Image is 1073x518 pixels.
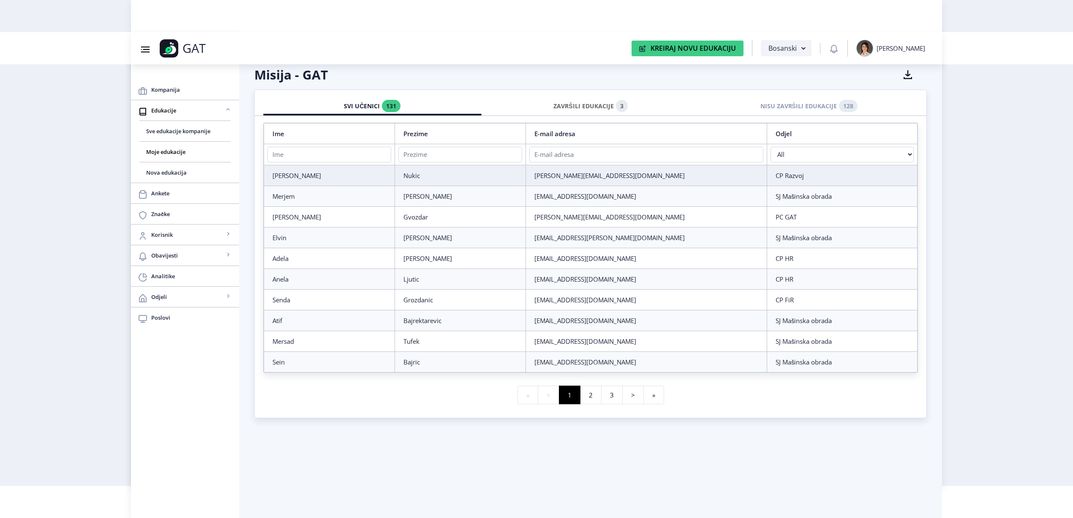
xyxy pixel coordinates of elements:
div: PC GAT [776,213,909,221]
div: Anela [272,275,386,283]
a: GAT [160,39,259,58]
div: CP HR [776,275,909,283]
a: Odjeli [131,287,239,307]
div: [EMAIL_ADDRESS][DOMAIN_NAME] [534,192,758,200]
a: Prezime [403,129,428,138]
div: Atif [272,316,386,325]
button: Kreiraj Novu Edukaciju [632,41,743,56]
div: Grozdanic [403,296,517,304]
button: » [643,386,664,405]
a: Moje edukacije [139,142,231,162]
div: SJ Mašinska obrada [776,233,909,242]
div: SJ Mašinska obrada [776,192,909,200]
span: Edukacije [151,105,224,115]
input: E-mail adresa [529,147,763,162]
div: Senda [272,296,386,304]
span: Sve edukacije kompanije [146,126,224,136]
div: SJ Mašinska obrada [776,316,909,325]
img: create-new-education-icon.svg [639,45,646,52]
div: [PERSON_NAME][EMAIL_ADDRESS][DOMAIN_NAME] [534,213,758,221]
a: 3 [616,100,628,112]
div: Mersad [272,337,386,345]
div: [PERSON_NAME] [403,192,517,200]
span: Kompanija [151,85,232,95]
span: Poslovi [151,312,232,323]
a: Ime [272,129,284,138]
div: [PERSON_NAME] [877,44,925,52]
div: [EMAIL_ADDRESS][DOMAIN_NAME] [534,254,758,263]
div: Adela [272,254,386,263]
span: Analitike [151,271,232,281]
a: Ankete [131,183,239,203]
div: [PERSON_NAME] [272,171,386,180]
button: Bosanski [761,40,812,56]
div: SJ Mašinska obrada [776,337,909,345]
input: Ime [267,147,391,162]
div: Sein [272,358,386,366]
a: Nova edukacija [139,162,231,183]
a: Odjel [776,129,792,138]
div: NISU ZAVRŠILI EDUKACIJE [706,97,912,115]
span: Moje edukacije [146,147,224,157]
a: Obavijesti [131,245,239,266]
div: Elvin [272,233,386,242]
div: Ljutic [403,275,517,283]
span: Korisnik [151,230,224,240]
a: Korisnik [131,225,239,245]
a: Sve edukacije kompanije [139,121,231,141]
span: Odjeli [151,292,224,302]
a: Analitike [131,266,239,286]
div: Bajric [403,358,517,366]
span: Ankete [151,188,232,198]
div: [EMAIL_ADDRESS][DOMAIN_NAME] [534,337,758,345]
div: CP FiR [776,296,909,304]
span: Misija - GAT [254,62,328,83]
span: Obavijesti [151,250,224,260]
a: Poslovi [131,307,239,328]
div: [PERSON_NAME][EMAIL_ADDRESS][DOMAIN_NAME] [534,171,758,180]
a: 128 [839,100,858,112]
div: Tufek [403,337,517,345]
a: Edukacije [131,100,239,121]
a: E-mail adresa [534,129,575,138]
div: ZAVRŠILI EDUKACIJE [488,97,694,115]
p: GAT [182,44,206,52]
div: CP Razvoj [776,171,909,180]
div: [EMAIL_ADDRESS][DOMAIN_NAME] [534,358,758,366]
div: [PERSON_NAME] [403,254,517,263]
button: > [622,386,644,405]
div: Merjem [272,192,386,200]
div: SVI UČENICI [270,97,475,115]
div: [EMAIL_ADDRESS][DOMAIN_NAME] [534,296,758,304]
div: SJ Mašinska obrada [776,358,909,366]
div: [PERSON_NAME] [272,213,386,221]
div: Gvozdar [403,213,517,221]
nb-icon: Preuzmite kao CSV [901,67,914,80]
div: [EMAIL_ADDRESS][DOMAIN_NAME] [534,275,758,283]
div: CP HR [776,254,909,263]
a: 131 [382,100,400,112]
div: Bajrektarevic [403,316,517,325]
span: Značke [151,209,232,219]
button: 2 [580,386,602,405]
span: Nova edukacija [146,167,224,178]
button: 3 [601,386,623,405]
a: Značke [131,204,239,224]
button: 1 [559,386,580,405]
input: Prezime [398,147,522,162]
div: Nukic [403,171,517,180]
div: [EMAIL_ADDRESS][DOMAIN_NAME] [534,316,758,325]
div: [PERSON_NAME] [403,233,517,242]
div: [EMAIL_ADDRESS][PERSON_NAME][DOMAIN_NAME] [534,233,758,242]
a: Kompanija [131,79,239,100]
